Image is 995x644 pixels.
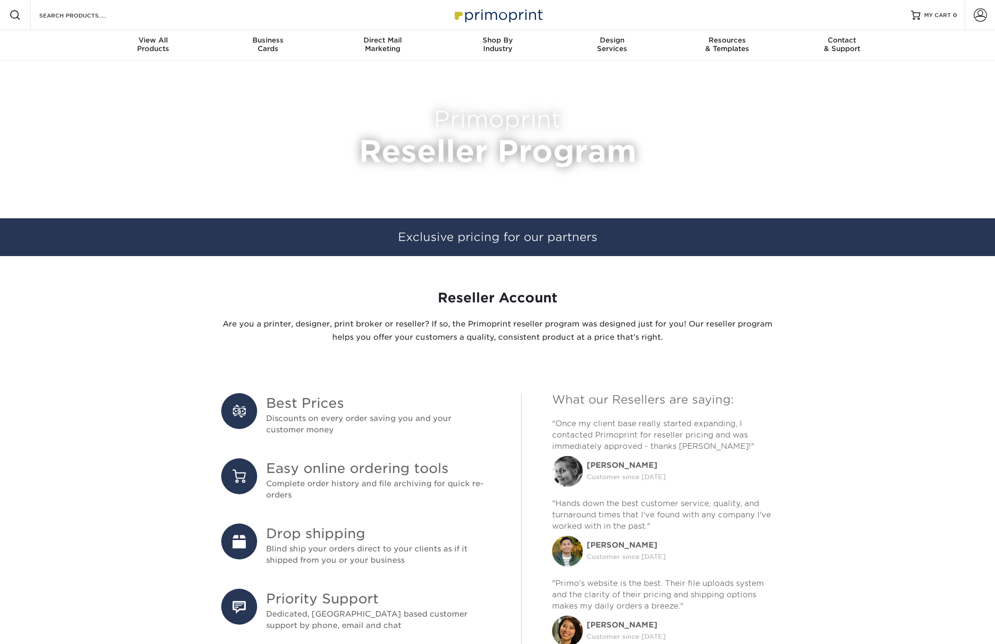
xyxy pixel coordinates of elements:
span: Business [210,36,325,44]
div: [PERSON_NAME] [587,619,666,631]
span: Priority Support [266,589,491,609]
span: Best Prices [266,393,491,413]
span: Contact [785,36,900,44]
div: Exclusive pricing for our partners [214,218,781,256]
span: Direct Mail [325,36,440,44]
div: Marketing [325,36,440,53]
span: View All [96,36,211,44]
h3: Reseller Account [221,290,774,306]
small: Customer since [DATE] [587,633,666,640]
img: Primoprint [450,5,545,25]
p: "Hands down the best customer service, quality, and turnaround times that I've found with any com... [552,498,774,532]
span: 0 [953,12,957,18]
span: Shop By [440,36,555,44]
span: MY CART [924,11,951,19]
a: Direct MailMarketing [325,30,440,60]
div: Industry [440,36,555,53]
div: [PERSON_NAME] [587,460,666,471]
a: Contact& Support [785,30,900,60]
img: Mindy P. [552,456,583,487]
small: Customer since [DATE] [587,473,666,481]
div: Cards [210,36,325,53]
h1: Reseller Program [221,133,774,170]
small: Customer since [DATE] [587,553,666,560]
li: Dedicated, [GEOGRAPHIC_DATA] based customer support by phone, email and chat [221,589,491,631]
div: [PERSON_NAME] [587,540,666,551]
p: "Once my client base really started expanding, I contacted Primoprint for reseller pricing and wa... [552,418,774,452]
div: & Templates [670,36,785,53]
span: Drop shipping [266,524,491,543]
img: Harold W. [552,536,583,567]
span: Resources [670,36,785,44]
p: "Primo's website is the best. Their file uploads system and the clarity of their pricing and ship... [552,578,774,612]
div: Products [96,36,211,53]
span: Easy online ordering tools [266,458,491,478]
input: SEARCH PRODUCTS..... [38,9,130,21]
li: Complete order history and file archiving for quick re-orders [221,458,491,501]
div: & Support [785,36,900,53]
li: Discounts on every order saving you and your customer money [221,393,491,436]
a: Resources& Templates [670,30,785,60]
p: Are you a printer, designer, print broker or reseller? If so, the Primoprint reseller program was... [221,318,774,344]
a: View AllProducts [96,30,211,60]
div: Services [555,36,670,53]
a: Shop ByIndustry [440,30,555,60]
h4: What our Resellers are saying: [552,393,774,407]
a: DesignServices [555,30,670,60]
span: Design [555,36,670,44]
a: BusinessCards [210,30,325,60]
li: Blind ship your orders direct to your clients as if it shipped from you or your business [221,524,491,566]
h2: Primoprint [221,106,774,133]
